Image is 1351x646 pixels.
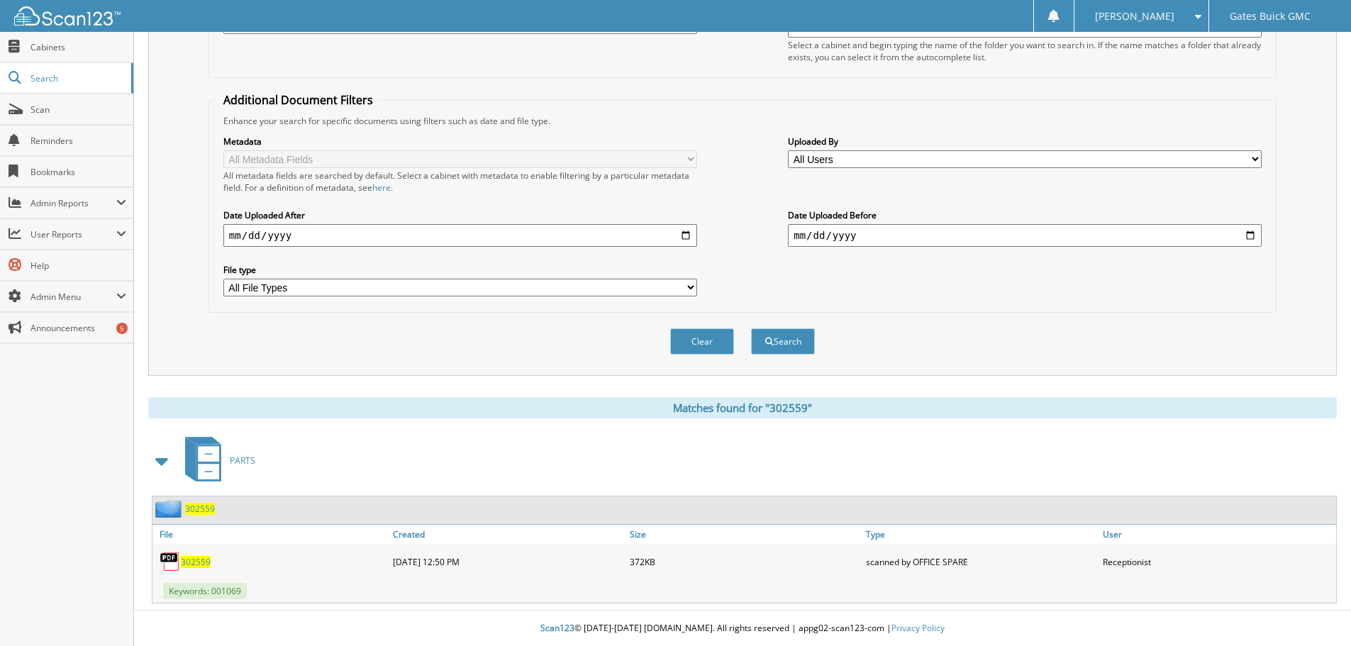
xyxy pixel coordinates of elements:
span: Reminders [30,135,126,147]
label: File type [223,264,697,276]
a: User [1099,525,1336,544]
label: Uploaded By [788,135,1262,147]
span: Scan [30,104,126,116]
a: Created [389,525,626,544]
a: 302559 [185,503,215,515]
span: Gates Buick GMC [1230,12,1311,21]
div: scanned by OFFICE SPARE [862,547,1099,576]
img: PDF.png [160,551,181,572]
a: Size [626,525,863,544]
span: PARTS [230,455,255,467]
div: Receptionist [1099,547,1336,576]
input: end [788,224,1262,247]
span: Search [30,72,124,84]
div: Enhance your search for specific documents using filters such as date and file type. [216,115,1269,127]
a: Privacy Policy [891,622,945,634]
legend: Additional Document Filters [216,92,380,108]
span: Announcements [30,322,126,334]
span: [PERSON_NAME] [1095,12,1174,21]
button: Clear [670,328,734,355]
span: Scan123 [540,622,574,634]
span: Admin Menu [30,291,116,303]
label: Date Uploaded After [223,209,697,221]
iframe: Chat Widget [1280,578,1351,646]
div: Select a cabinet and begin typing the name of the folder you want to search in. If the name match... [788,39,1262,63]
span: Keywords: 001069 [163,583,247,599]
div: 372KB [626,547,863,576]
div: Matches found for "302559" [148,397,1337,418]
span: Cabinets [30,41,126,53]
label: Date Uploaded Before [788,209,1262,221]
div: 5 [116,323,128,334]
span: User Reports [30,228,116,240]
input: start [223,224,697,247]
button: Search [751,328,815,355]
img: folder2.png [155,500,185,518]
a: 302559 [181,556,211,568]
img: scan123-logo-white.svg [14,6,121,26]
a: File [152,525,389,544]
div: All metadata fields are searched by default. Select a cabinet with metadata to enable filtering b... [223,169,697,194]
div: © [DATE]-[DATE] [DOMAIN_NAME]. All rights reserved | appg02-scan123-com | [134,611,1351,646]
span: Admin Reports [30,197,116,209]
a: PARTS [177,433,255,489]
span: Help [30,260,126,272]
div: [DATE] 12:50 PM [389,547,626,576]
a: Type [862,525,1099,544]
label: Metadata [223,135,697,147]
span: Bookmarks [30,166,126,178]
a: here [372,182,391,194]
